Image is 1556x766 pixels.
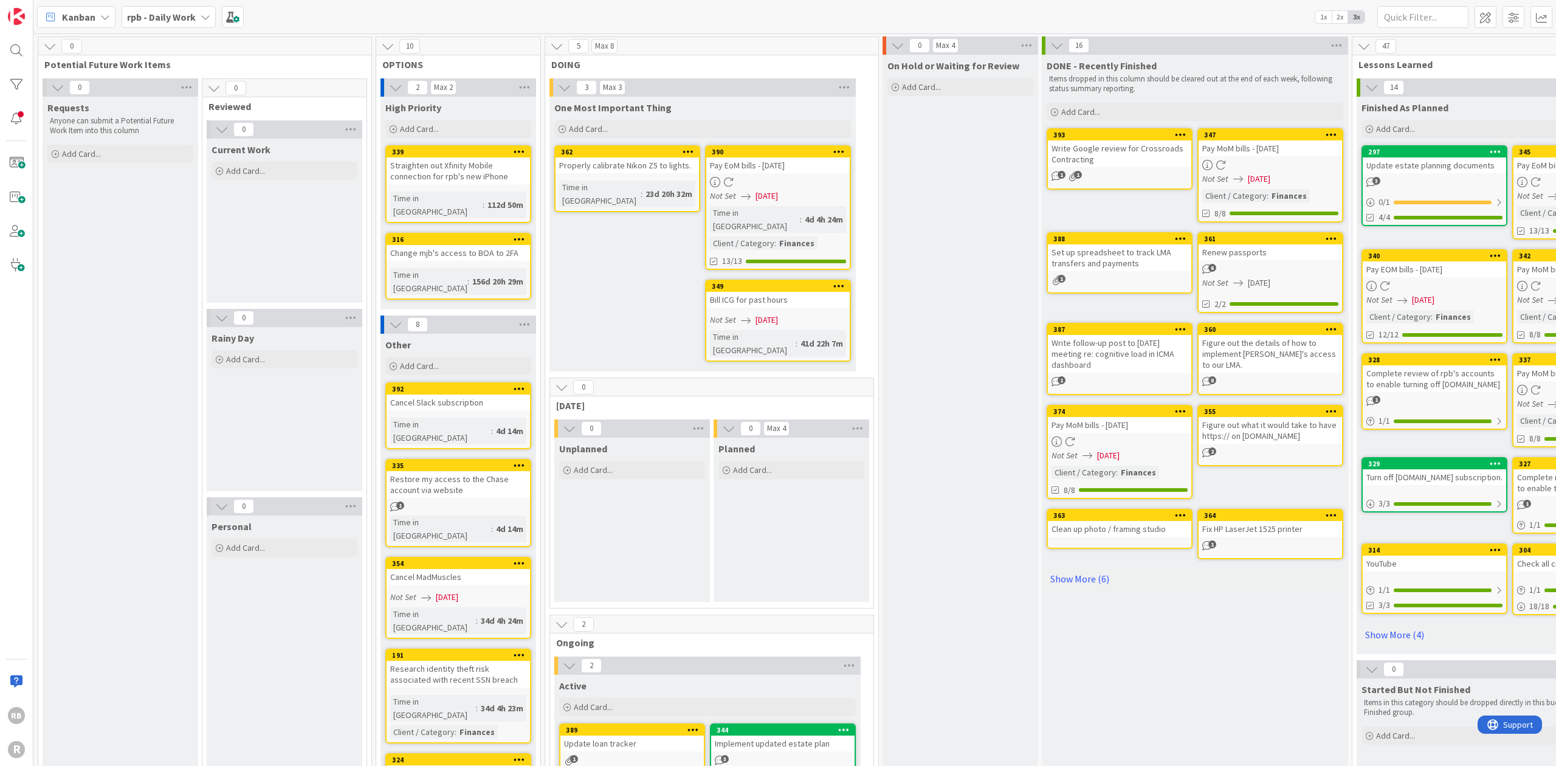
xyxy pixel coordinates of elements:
[436,591,458,604] span: [DATE]
[390,191,483,218] div: Time in [GEOGRAPHIC_DATA]
[573,380,594,395] span: 0
[212,143,270,156] span: Current Work
[1048,417,1191,433] div: Pay MoM bills - [DATE]
[1052,466,1116,479] div: Client / Category
[1363,195,1506,210] div: 0/1
[1052,450,1078,461] i: Not Set
[1523,500,1531,508] span: 1
[1197,232,1343,313] a: 361Renew passportsNot Set[DATE]2/2
[1199,129,1342,156] div: 347Pay MoM bills - [DATE]
[1058,275,1065,283] span: 1
[1048,244,1191,271] div: Set up spreadsheet to track LMA transfers and payments
[1047,509,1193,549] a: 363Clean up photo / framing studio
[574,464,613,475] span: Add Card...
[407,317,428,332] span: 8
[387,234,530,261] div: 316Change mjb's access to BOA to 2FA
[456,725,498,739] div: Finances
[469,275,526,288] div: 156d 20h 29m
[483,198,484,212] span: :
[1361,457,1507,512] a: 329Turn off [DOMAIN_NAME] subscription.3/3
[407,80,428,95] span: 2
[556,147,699,157] div: 362
[706,281,850,292] div: 349
[740,421,761,436] span: 0
[1197,405,1343,466] a: 355Figure out what it would take to have https:// on [DOMAIN_NAME]
[1048,406,1191,417] div: 374
[1053,235,1191,243] div: 388
[1053,325,1191,334] div: 387
[706,147,850,157] div: 390
[1074,171,1082,179] span: 1
[387,558,530,585] div: 354Cancel MadMuscles
[1097,449,1120,462] span: [DATE]
[385,233,531,300] a: 316Change mjb's access to BOA to 2FATime in [GEOGRAPHIC_DATA]:156d 20h 29m
[226,542,265,553] span: Add Card...
[1379,328,1399,341] span: 12/12
[1199,406,1342,417] div: 355
[387,234,530,245] div: 316
[902,81,941,92] span: Add Card...
[1064,484,1075,497] span: 8/8
[1361,543,1507,614] a: 314YouTube1/13/3
[1368,460,1506,468] div: 329
[1363,458,1506,485] div: 329Turn off [DOMAIN_NAME] subscription.
[568,39,589,53] span: 5
[1368,356,1506,364] div: 328
[387,384,530,395] div: 392
[1363,147,1506,173] div: 297Update estate planning documents
[1048,406,1191,433] div: 374Pay MoM bills - [DATE]
[399,39,420,53] span: 10
[1361,145,1507,226] a: 297Update estate planning documents0/14/4
[569,123,608,134] span: Add Card...
[1204,325,1342,334] div: 360
[1368,252,1506,260] div: 340
[387,754,530,765] div: 324
[400,361,439,371] span: Add Card...
[1361,102,1448,114] span: Finished As Planned
[1517,294,1543,305] i: Not Set
[127,11,196,23] b: rpb - Daily Work
[1529,224,1549,237] span: 13/13
[706,147,850,173] div: 390Pay EoM bills - [DATE]
[387,471,530,498] div: Restore my access to the Chase account via website
[1517,190,1543,201] i: Not Set
[1383,80,1404,95] span: 14
[1361,353,1507,430] a: 328Complete review of rpb's accounts to enable turning off [DOMAIN_NAME]1/1
[1363,354,1506,392] div: 328Complete review of rpb's accounts to enable turning off [DOMAIN_NAME]
[1061,106,1100,117] span: Add Card...
[226,354,265,365] span: Add Card...
[387,245,530,261] div: Change mjb's access to BOA to 2FA
[1375,39,1396,53] span: 47
[561,148,699,156] div: 362
[556,637,858,649] span: Ongoing
[390,695,476,722] div: Time in [GEOGRAPHIC_DATA]
[434,85,453,91] div: Max 2
[570,755,578,763] span: 1
[44,58,356,71] span: Potential Future Work Items
[1048,129,1191,167] div: 393Write Google review for Crossroads Contracting
[1204,407,1342,416] div: 355
[61,39,82,53] span: 0
[710,314,736,325] i: Not Set
[208,100,351,112] span: Reviewed
[455,725,456,739] span: :
[1202,173,1228,184] i: Not Set
[1248,277,1270,289] span: [DATE]
[385,649,531,744] a: 191Research identity theft risk associated with recent SSN breachTime in [GEOGRAPHIC_DATA]:34d 4h...
[710,206,800,233] div: Time in [GEOGRAPHIC_DATA]
[560,725,704,736] div: 389
[551,58,863,71] span: DOING
[390,516,491,542] div: Time in [GEOGRAPHIC_DATA]
[1118,466,1159,479] div: Finances
[233,311,254,325] span: 0
[212,520,252,533] span: Personal
[554,102,672,114] span: One Most Important Thing
[1047,232,1193,294] a: 388Set up spreadsheet to track LMA transfers and payments
[711,725,855,736] div: 344
[1197,323,1343,395] a: 360Figure out the details of how to implement [PERSON_NAME]'s access to our LMA.
[1377,6,1468,28] input: Quick Filter...
[1048,324,1191,335] div: 387
[1372,177,1380,185] span: 3
[1199,521,1342,537] div: Fix HP LaserJet 1525 printer
[387,384,530,410] div: 392Cancel Slack subscription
